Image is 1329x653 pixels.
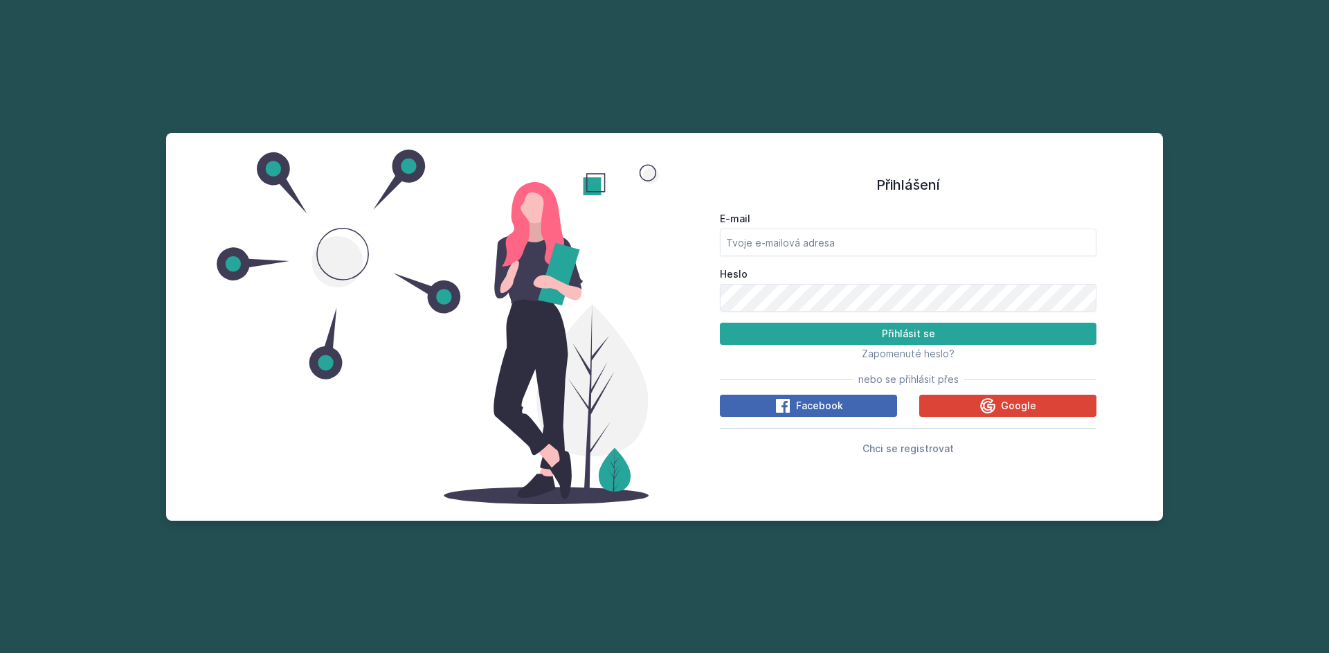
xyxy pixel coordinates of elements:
[720,175,1096,195] h1: Přihlášení
[862,442,954,454] span: Chci se registrovat
[720,229,1096,256] input: Tvoje e-mailová adresa
[862,348,955,359] span: Zapomenuté heslo?
[720,323,1096,345] button: Přihlásit se
[1001,399,1036,413] span: Google
[919,395,1096,417] button: Google
[796,399,843,413] span: Facebook
[720,267,1096,281] label: Heslo
[862,440,954,456] button: Chci se registrovat
[858,373,959,386] span: nebo se přihlásit přes
[720,395,897,417] button: Facebook
[720,212,1096,226] label: E-mail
